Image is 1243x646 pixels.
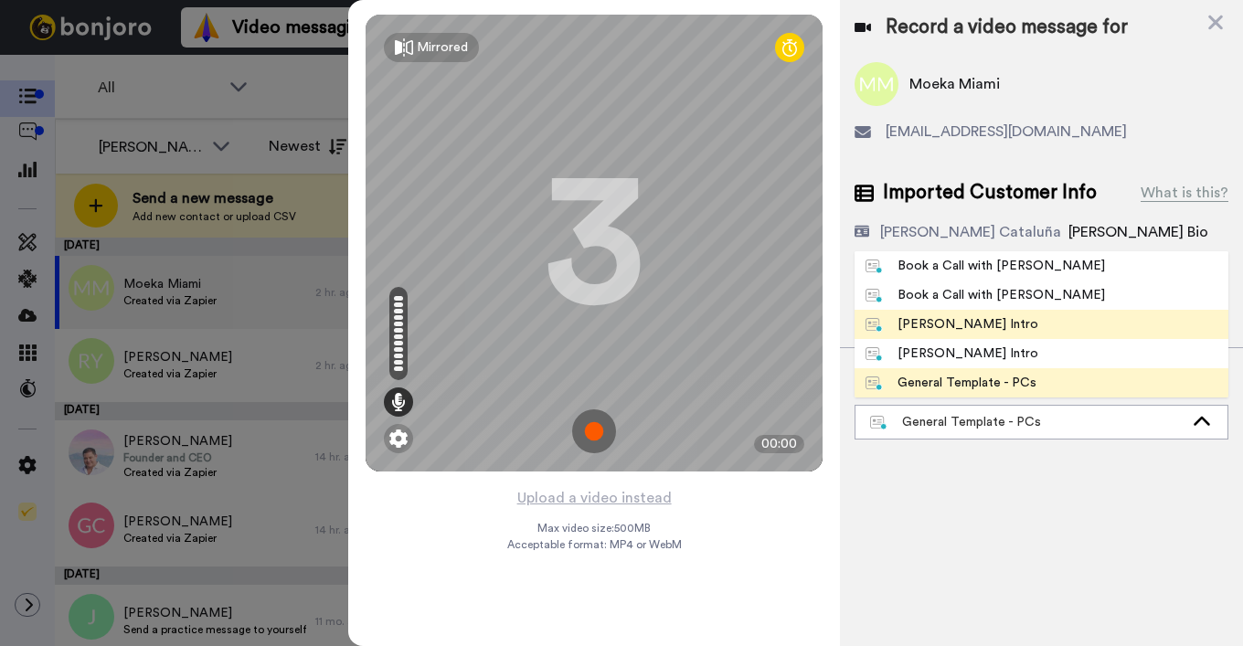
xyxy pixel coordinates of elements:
[880,221,1061,243] div: [PERSON_NAME] Cataluña
[507,537,682,552] span: Acceptable format: MP4 or WebM
[544,175,644,312] div: 3
[866,286,1105,304] div: Book a Call with [PERSON_NAME]
[866,257,1105,275] div: Book a Call with [PERSON_NAME]
[870,413,1184,431] div: General Template - PCs
[866,347,883,362] img: nextgen-template.svg
[866,289,883,303] img: nextgen-template.svg
[1141,182,1228,204] div: What is this?
[866,259,883,274] img: nextgen-template.svg
[886,121,1127,143] span: [EMAIL_ADDRESS][DOMAIN_NAME]
[866,376,883,391] img: nextgen-template.svg
[866,315,1038,334] div: [PERSON_NAME] Intro
[537,521,651,535] span: Max video size: 500 MB
[512,486,677,510] button: Upload a video instead
[572,409,616,453] img: ic_record_start.svg
[389,429,408,448] img: ic_gear.svg
[866,344,1038,363] div: [PERSON_NAME] Intro
[754,435,804,453] div: 00:00
[870,416,887,430] img: nextgen-template.svg
[866,318,883,333] img: nextgen-template.svg
[883,179,1097,207] span: Imported Customer Info
[866,374,1036,392] div: General Template - PCs
[1068,225,1208,239] span: [PERSON_NAME] Bio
